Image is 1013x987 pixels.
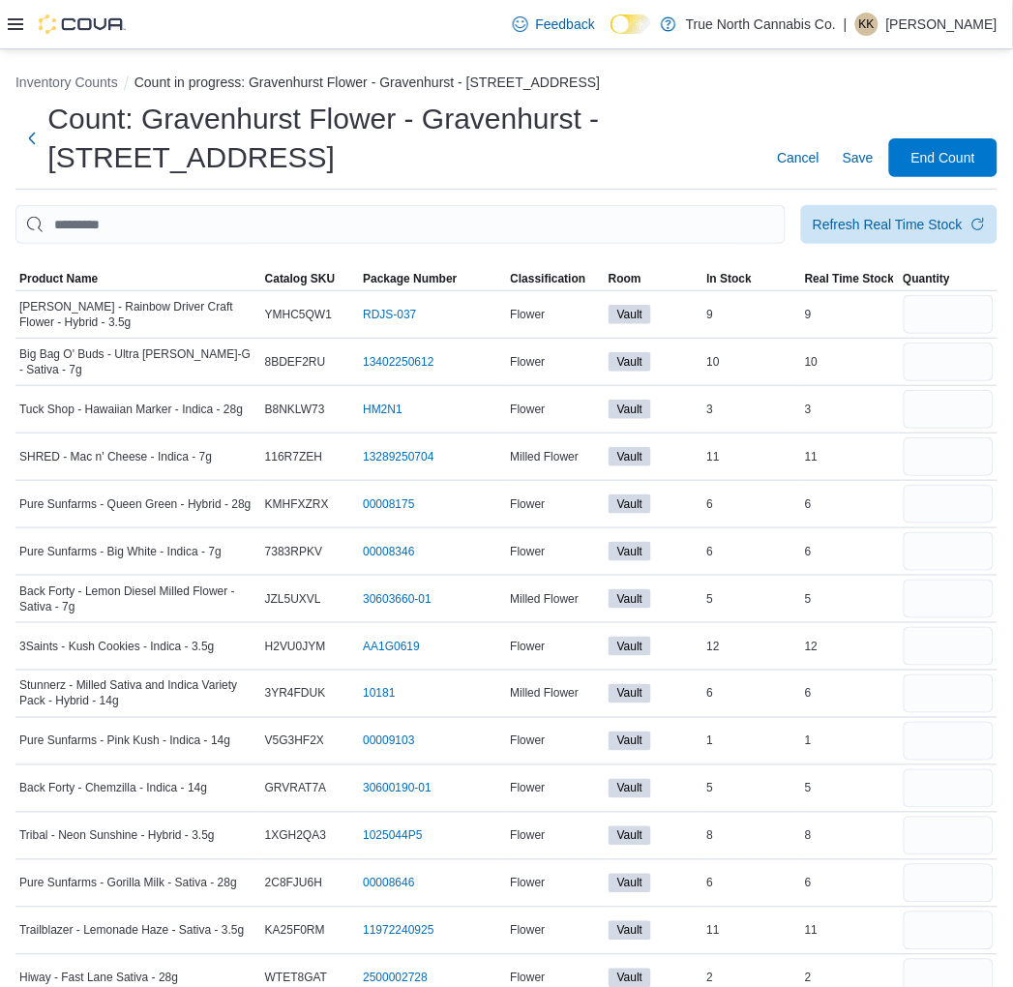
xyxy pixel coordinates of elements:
span: 3Saints - Kush Cookies - Indica - 3.5g [19,639,214,654]
span: Vault [617,875,642,892]
nav: An example of EuiBreadcrumbs [15,73,998,96]
span: Pure Sunfarms - Pink Kush - Indica - 14g [19,733,230,749]
span: Save [843,148,874,167]
div: 3 [801,398,900,421]
span: Flower [511,402,546,417]
span: Flower [511,354,546,370]
a: 00009103 [363,733,414,749]
span: 116R7ZEH [265,449,322,464]
span: Product Name [19,271,98,286]
h1: Count: Gravenhurst Flower - Gravenhurst - [STREET_ADDRESS] [47,100,754,177]
span: Tuck Shop - Hawaiian Marker - Indica - 28g [19,402,243,417]
span: Flower [511,971,546,986]
a: 30600190-01 [363,781,432,796]
button: End Count [889,138,998,177]
div: 5 [703,587,802,611]
a: RDJS-037 [363,307,416,322]
span: [PERSON_NAME] - Rainbow Driver Craft Flower - Hybrid - 3.5g [19,299,257,330]
a: 10181 [363,686,395,702]
span: Pure Sunfarms - Big White - Indica - 7g [19,544,222,559]
span: Vault [609,921,651,941]
span: Trailblazer - Lemonade Haze - Sativa - 3.5g [19,923,244,939]
span: H2VU0JYM [265,639,326,654]
span: Vault [617,780,642,797]
span: Classification [511,271,586,286]
span: Hiway - Fast Lane Sativa - 28g [19,971,178,986]
span: Flower [511,544,546,559]
span: Vault [617,733,642,750]
div: 6 [801,682,900,705]
div: 10 [801,350,900,374]
button: Save [835,138,881,177]
p: True North Cannabis Co. [686,13,836,36]
span: Flower [511,876,546,891]
span: Flower [511,781,546,796]
span: Big Bag O' Buds - Ultra [PERSON_NAME]-G - Sativa - 7g [19,346,257,377]
img: Cova [39,15,126,34]
a: AA1G0619 [363,639,420,654]
span: V5G3HF2X [265,733,324,749]
a: 00008346 [363,544,414,559]
span: Flower [511,828,546,844]
span: Vault [609,779,651,798]
button: Count in progress: Gravenhurst Flower - Gravenhurst - [STREET_ADDRESS] [134,75,601,90]
div: 11 [801,445,900,468]
span: Vault [617,827,642,845]
span: Vault [617,448,642,465]
span: Cancel [777,148,819,167]
span: Flower [511,923,546,939]
span: 1XGH2QA3 [265,828,326,844]
span: Milled Flower [511,591,580,607]
button: Inventory Counts [15,75,118,90]
span: 8BDEF2RU [265,354,326,370]
div: Kaylha Koskinen [855,13,879,36]
a: 00008646 [363,876,414,891]
a: HM2N1 [363,402,402,417]
button: Next [15,119,47,158]
span: Vault [617,401,642,418]
span: SHRED - Mac n' Cheese - Indica - 7g [19,449,212,464]
span: Vault [617,353,642,371]
span: Vault [617,590,642,608]
span: KA25F0RM [265,923,325,939]
input: This is a search bar. After typing your query, hit enter to filter the results lower in the page. [15,205,786,244]
span: Pure Sunfarms - Gorilla Milk - Sativa - 28g [19,876,237,891]
p: [PERSON_NAME] [886,13,998,36]
a: Feedback [505,5,603,44]
a: 00008175 [363,496,414,512]
span: Vault [617,543,642,560]
div: 1 [801,730,900,753]
span: Vault [609,589,651,609]
span: Room [609,271,641,286]
span: In Stock [707,271,753,286]
span: Flower [511,639,546,654]
span: Milled Flower [511,449,580,464]
button: In Stock [703,267,802,290]
span: Vault [617,306,642,323]
div: 6 [801,540,900,563]
a: 2500002728 [363,971,428,986]
button: Cancel [769,138,827,177]
span: Catalog SKU [265,271,336,286]
div: 10 [703,350,802,374]
div: 11 [703,919,802,942]
span: Vault [609,305,651,324]
span: JZL5UXVL [265,591,321,607]
span: Vault [609,542,651,561]
div: 3 [703,398,802,421]
span: GRVRAT7A [265,781,327,796]
div: 1 [703,730,802,753]
a: 13289250704 [363,449,433,464]
span: Tribal - Neon Sunshine - Hybrid - 3.5g [19,828,215,844]
div: 6 [801,493,900,516]
a: 13402250612 [363,354,433,370]
div: 9 [703,303,802,326]
a: 1025044P5 [363,828,422,844]
span: Vault [609,494,651,514]
span: B8NKLW73 [265,402,325,417]
span: Milled Flower [511,686,580,702]
span: KMHFXZRX [265,496,329,512]
span: Vault [609,400,651,419]
a: 30603660-01 [363,591,432,607]
span: Vault [609,684,651,703]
